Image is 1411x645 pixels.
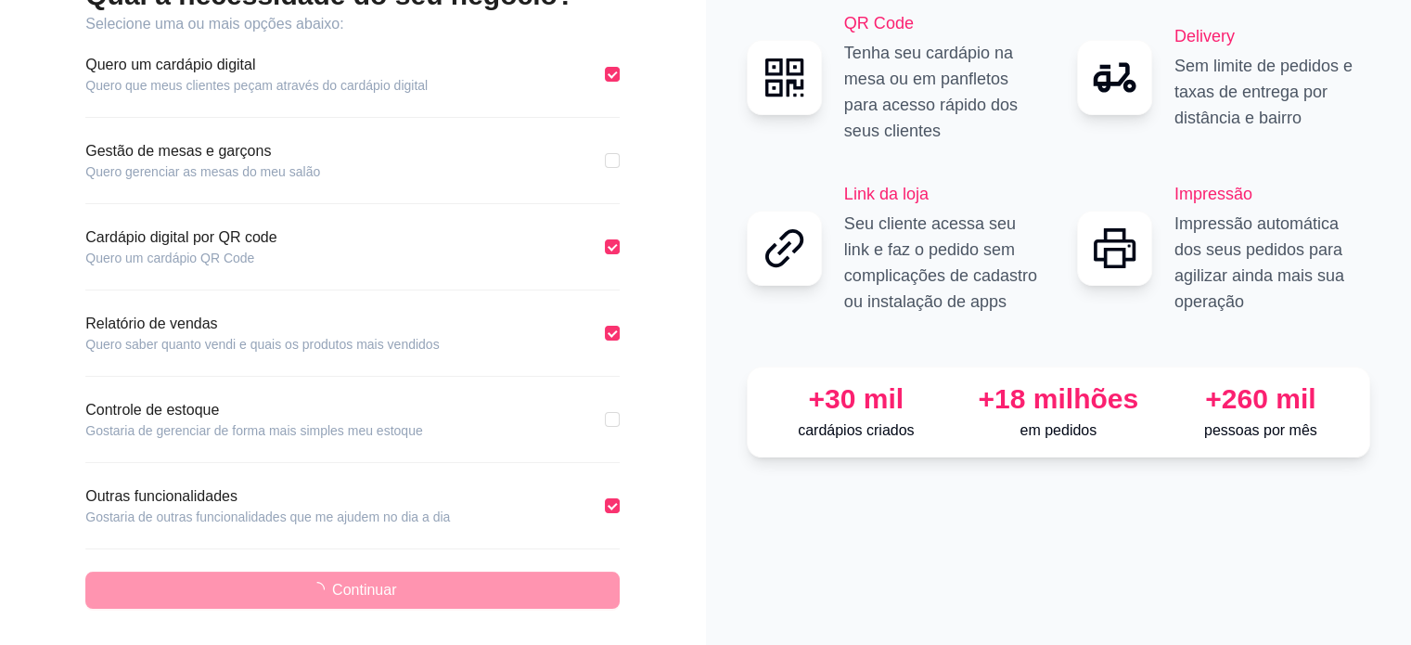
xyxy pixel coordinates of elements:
[85,485,450,508] article: Outras funcionalidades
[763,419,950,442] p: cardápios criados
[85,249,276,267] article: Quero um cardápio QR Code
[1174,211,1370,315] p: Impressão automática dos seus pedidos para agilizar ainda mais sua operação
[332,579,396,601] span: Continuar
[844,10,1040,36] h2: QR Code
[85,399,422,421] article: Controle de estoque
[85,162,320,181] article: Quero gerenciar as mesas do meu salão
[85,226,276,249] article: Cardápio digital por QR code
[1174,53,1370,131] p: Sem limite de pedidos e taxas de entrega por distância e bairro
[85,76,428,95] article: Quero que meus clientes peçam através do cardápio digital
[763,382,950,416] div: +30 mil
[85,421,422,440] article: Gostaria de gerenciar de forma mais simples meu estoque
[85,54,428,76] article: Quero um cardápio digital
[1174,181,1370,207] h2: Impressão
[85,313,439,335] article: Relatório de vendas
[844,40,1040,144] p: Tenha seu cardápio na mesa ou em panfletos para acesso rápido dos seus clientes
[965,382,1152,416] div: +18 milhões
[1167,419,1354,442] p: pessoas por mês
[307,580,326,599] span: loading
[85,335,439,354] article: Quero saber quanto vendi e quais os produtos mais vendidos
[844,211,1040,315] p: Seu cliente acessa seu link e faz o pedido sem complicações de cadastro ou instalação de apps
[85,572,620,609] button: Continuar
[1174,23,1370,49] h2: Delivery
[844,181,1040,207] h2: Link da loja
[85,13,620,35] article: Selecione uma ou mais opções abaixo:
[85,508,450,526] article: Gostaria de outras funcionalidades que me ajudem no dia a dia
[1167,382,1354,416] div: +260 mil
[965,419,1152,442] p: em pedidos
[85,140,320,162] article: Gestão de mesas e garçons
